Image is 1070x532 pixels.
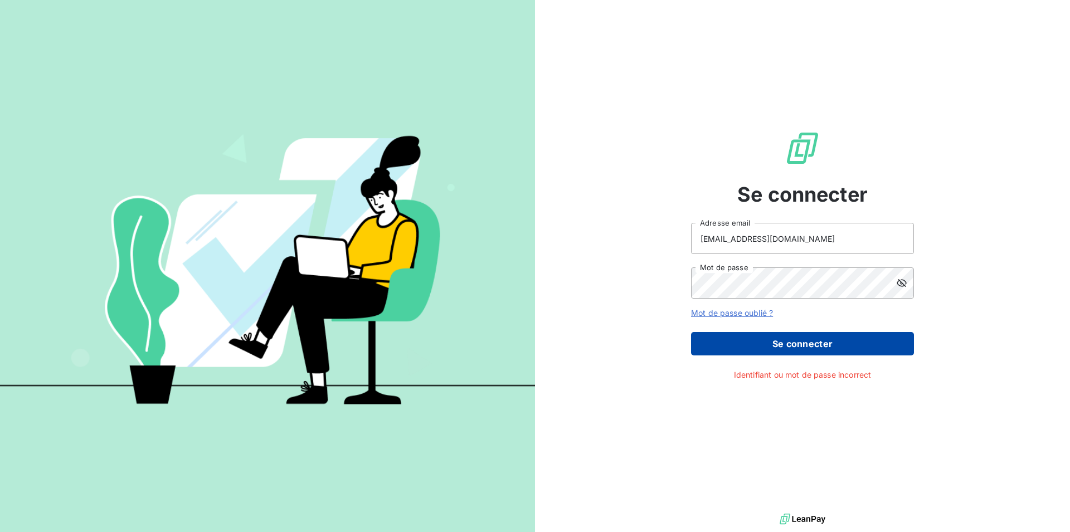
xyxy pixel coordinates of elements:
span: Identifiant ou mot de passe incorrect [734,369,872,380]
button: Se connecter [691,332,914,355]
span: Se connecter [737,179,868,209]
img: Logo LeanPay [785,130,820,166]
input: placeholder [691,223,914,254]
img: logo [780,511,825,528]
a: Mot de passe oublié ? [691,308,773,318]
